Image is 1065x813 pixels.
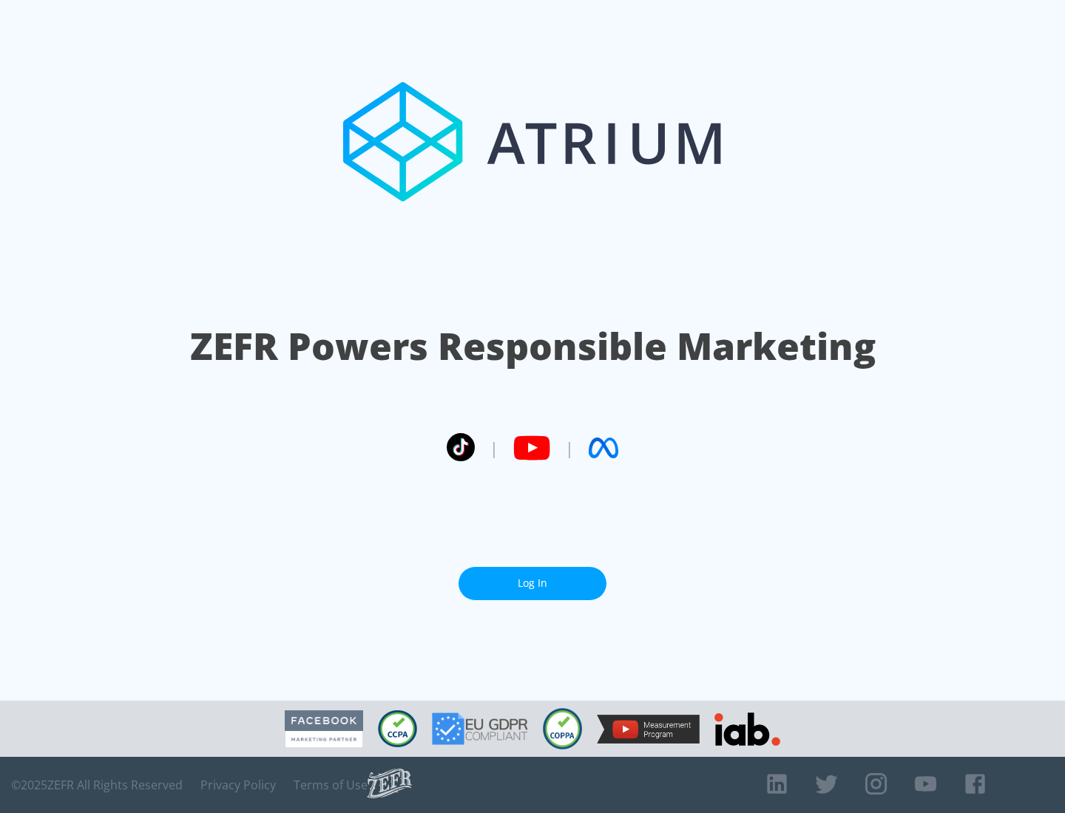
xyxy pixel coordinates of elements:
span: | [490,437,498,459]
img: IAB [714,712,780,746]
img: CCPA Compliant [378,710,417,747]
img: Facebook Marketing Partner [285,710,363,748]
img: YouTube Measurement Program [597,715,700,744]
img: COPPA Compliant [543,708,582,749]
img: GDPR Compliant [432,712,528,745]
a: Log In [459,567,606,600]
span: | [565,437,574,459]
a: Terms of Use [294,778,368,792]
a: Privacy Policy [200,778,276,792]
h1: ZEFR Powers Responsible Marketing [190,321,876,372]
span: © 2025 ZEFR All Rights Reserved [11,778,183,792]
